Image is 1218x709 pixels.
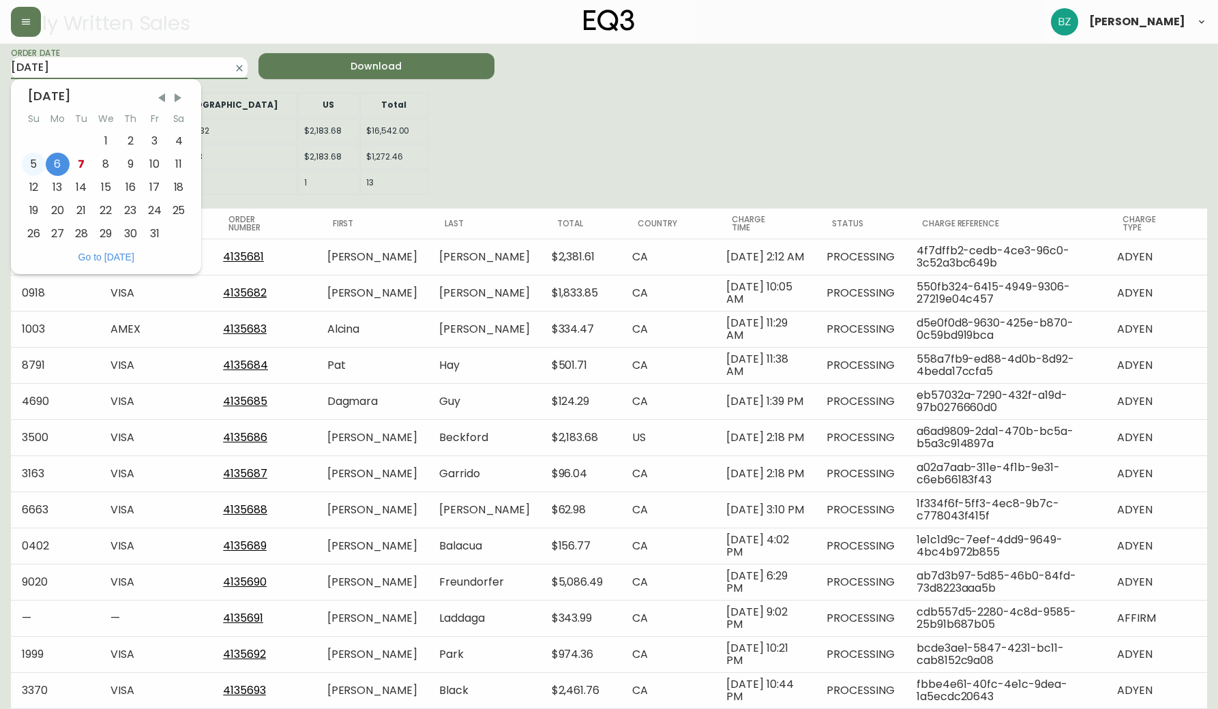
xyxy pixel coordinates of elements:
td: [DATE] 1:39 PM [715,383,816,419]
td: Garrido [428,455,540,492]
td: [DATE] 10:21 PM [715,636,816,672]
td: $343.99 [541,600,622,636]
a: 4135681 [223,249,264,265]
td: Freundorfer [428,564,540,600]
td: $1,833.85 [541,275,622,311]
td: a02a7aab-311e-4f1b-9e31-c6eb66183f43 [906,455,1107,492]
td: [PERSON_NAME] [316,275,428,311]
td: ADYEN [1106,311,1207,347]
th: Charge Type [1106,209,1207,239]
th: US [298,93,359,117]
td: cdb557d5-2280-4c8d-9585-25b91b687b05 [906,600,1107,636]
td: $96.04 [541,455,622,492]
th: Country [621,209,715,239]
td: $334.47 [541,311,622,347]
td: CA [621,347,715,383]
td: CA [621,564,715,600]
td: VISA [100,383,212,419]
a: 4135688 [223,502,267,517]
td: ADYEN [1106,564,1207,600]
div: Sat Oct 18 2025 [167,176,191,199]
span: Download [269,58,484,75]
td: 6663 [11,492,100,528]
td: [PERSON_NAME] [316,492,428,528]
td: — [11,600,100,636]
div: Mon Oct 06 2025 [46,153,70,176]
th: [GEOGRAPHIC_DATA] [161,93,297,117]
a: 4135692 [223,646,266,662]
td: Black [428,672,540,708]
td: CA [621,239,715,275]
td: [DATE] 2:18 PM [715,419,816,455]
div: [DATE] [27,90,185,102]
a: 4135683 [223,321,267,337]
td: 1003 [11,311,100,347]
img: 603957c962080f772e6770b96f84fb5c [1051,8,1078,35]
td: [PERSON_NAME] [316,636,428,672]
td: 550fb324-6415-4949-9306-27219e04c457 [906,275,1107,311]
td: [DATE] 2:18 PM [715,455,816,492]
div: Mon Oct 27 2025 [46,222,70,245]
div: Fri Oct 31 2025 [143,222,167,245]
td: [PERSON_NAME] [428,492,540,528]
td: [PERSON_NAME] [316,455,428,492]
td: 4f7dffb2-cedb-4ce3-96c0-3c52a3bc649b [906,239,1107,275]
td: [PERSON_NAME] [428,311,540,347]
td: bcde3ae1-5847-4231-bc11-cab8152c9a08 [906,636,1107,672]
td: VISA [100,492,212,528]
div: Fri Oct 24 2025 [143,199,167,222]
td: $14,358.32 [161,119,297,143]
th: Status [816,209,906,239]
td: PROCESSING [816,347,906,383]
td: PROCESSING [816,528,906,564]
td: $2,183.68 [541,419,622,455]
div: Tue Oct 14 2025 [70,176,93,199]
td: ADYEN [1106,347,1207,383]
td: $16,542.00 [360,119,428,143]
td: ADYEN [1106,275,1207,311]
td: $2,183.68 [298,119,359,143]
td: CA [621,600,715,636]
td: [DATE] 11:38 AM [715,347,816,383]
td: [PERSON_NAME] [316,672,428,708]
td: eb57032a-7290-432f-a19d-97b0276660d0 [906,383,1107,419]
div: Fri Oct 10 2025 [143,153,167,176]
th: Charge Reference [906,209,1107,239]
td: VISA [100,347,212,383]
div: Fri Oct 03 2025 [143,130,167,153]
div: Sun Oct 26 2025 [22,222,46,245]
td: PROCESSING [816,600,906,636]
td: [DATE] 3:10 PM [715,492,816,528]
span: Next Month [171,91,185,105]
td: Beckford [428,419,540,455]
td: 1f334f6f-5ff3-4ec8-9b7c-c778043f415f [906,492,1107,528]
div: Thu Oct 09 2025 [119,153,143,176]
td: a6ad9809-2da1-470b-bc5a-b5a3c914897a [906,419,1107,455]
input: mm/dd/yyyy [11,57,226,79]
div: Sun Oct 12 2025 [22,176,46,199]
td: PROCESSING [816,492,906,528]
abbr: Wednesday [98,112,114,125]
td: $1,272.46 [360,145,428,169]
div: Wed Oct 22 2025 [93,199,119,222]
div: Mon Oct 13 2025 [46,176,70,199]
td: VISA [100,275,212,311]
td: CA [621,528,715,564]
td: ADYEN [1106,672,1207,708]
td: PROCESSING [816,672,906,708]
td: 1999 [11,636,100,672]
td: ab7d3b97-5d85-46b0-84fd-73d8223aaa5b [906,564,1107,600]
td: PROCESSING [816,383,906,419]
td: [PERSON_NAME] [316,239,428,275]
td: VISA [100,672,212,708]
td: $974.36 [541,636,622,672]
div: Thu Oct 23 2025 [119,199,143,222]
a: 4135685 [223,393,267,409]
a: 4135686 [223,429,267,445]
div: Sat Oct 25 2025 [167,199,191,222]
td: $2,381.61 [541,239,622,275]
td: [DATE] 10:44 PM [715,672,816,708]
td: PROCESSING [816,239,906,275]
td: CA [621,636,715,672]
a: 4135691 [223,610,263,626]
